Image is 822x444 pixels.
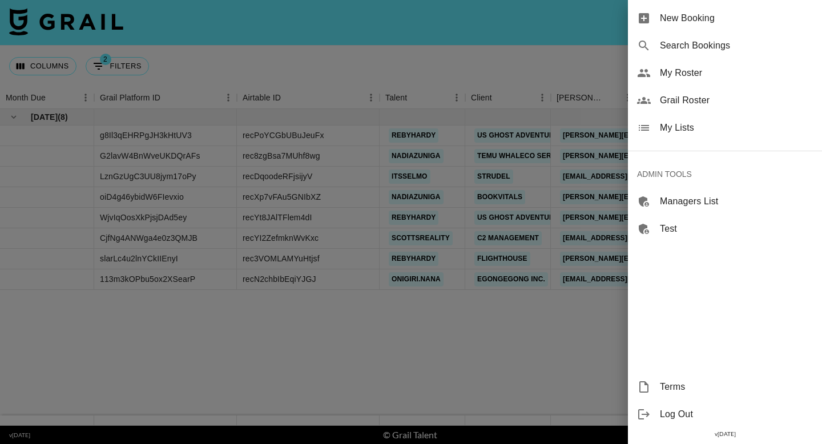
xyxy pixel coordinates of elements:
[660,407,813,421] span: Log Out
[628,428,822,440] div: v [DATE]
[660,380,813,394] span: Terms
[660,66,813,80] span: My Roster
[660,222,813,236] span: Test
[628,215,822,243] div: Test
[628,401,822,428] div: Log Out
[628,160,822,188] div: ADMIN TOOLS
[628,87,822,114] div: Grail Roster
[628,188,822,215] div: Managers List
[628,114,822,142] div: My Lists
[628,32,822,59] div: Search Bookings
[660,195,813,208] span: Managers List
[660,121,813,135] span: My Lists
[660,11,813,25] span: New Booking
[660,39,813,53] span: Search Bookings
[628,373,822,401] div: Terms
[628,5,822,32] div: New Booking
[628,59,822,87] div: My Roster
[660,94,813,107] span: Grail Roster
